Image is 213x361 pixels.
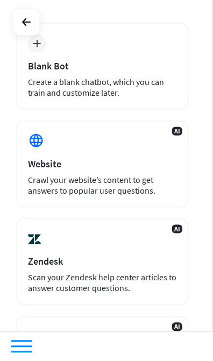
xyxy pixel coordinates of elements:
div: Create a blank chatbot, which you can train and customize later. [28,76,177,98]
span: AI [172,127,182,136]
div: Website [28,158,177,170]
span: AI [172,323,182,331]
i: plus [33,40,41,47]
div: Scan your Zendesk help center articles to answer customer questions. [28,272,177,294]
div: Zendesk [28,256,177,268]
span: AI [172,225,182,233]
div: Crawl your website’s content to get answers to popular user questions. [28,174,177,196]
div: Blank Bot [28,60,177,72]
